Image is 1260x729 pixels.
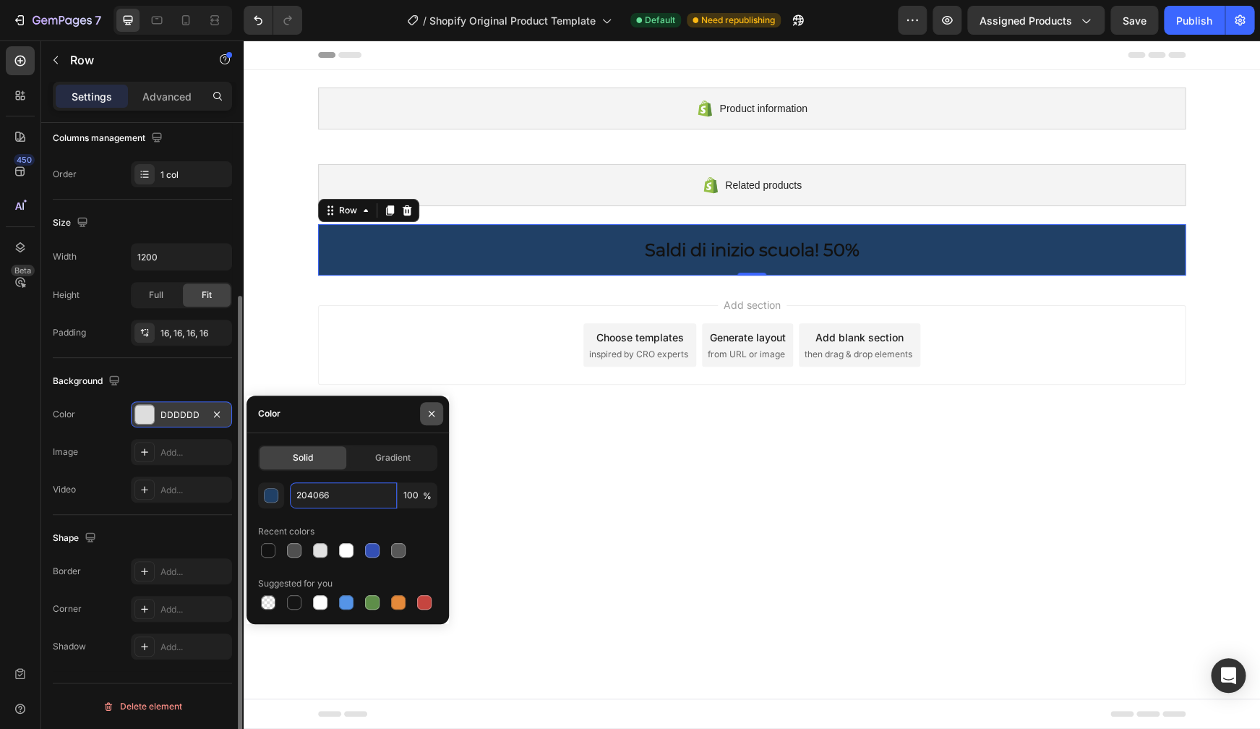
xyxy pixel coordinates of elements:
div: Row [93,163,116,176]
span: Default [645,14,675,27]
span: Fit [202,289,212,302]
button: Save [1110,6,1158,35]
span: Save [1123,14,1147,27]
button: Publish [1164,6,1225,35]
div: DDDDDD [160,409,202,422]
div: Color [53,408,75,421]
span: Product information [476,59,563,77]
div: Shape [53,529,99,548]
span: % [423,490,432,503]
input: Eg: FFFFFF [290,482,397,508]
div: Color [258,407,280,420]
div: 450 [14,154,35,166]
div: Add... [160,641,228,654]
div: 16, 16, 16, 16 [160,327,228,340]
div: Border [53,565,81,578]
div: Image [53,445,78,459]
div: Suggested for you [258,577,333,590]
div: Generate layout [466,289,542,304]
span: Shopify Original Product Template [429,13,596,28]
div: Add... [160,566,228,579]
div: Add... [160,484,228,497]
div: Recent colors [258,525,314,538]
span: Need republishing [701,14,775,27]
div: Beta [11,265,35,276]
div: Video [53,483,76,496]
div: Corner [53,602,82,615]
div: Publish [1176,13,1212,28]
button: Assigned Products [967,6,1105,35]
span: then drag & drop elements [561,307,669,320]
div: Padding [53,326,86,339]
span: Solid [293,451,313,464]
div: Width [53,250,77,263]
span: from URL or image [464,307,541,320]
h2: Rich Text Editor. Editing area: main [86,197,930,222]
div: Open Intercom Messenger [1211,658,1246,693]
div: Columns management [53,129,166,148]
p: Advanced [142,89,192,104]
div: Delete element [103,698,182,715]
span: Related products [481,136,558,153]
span: Add section [474,257,543,272]
div: Order [53,168,77,181]
button: 7 [6,6,108,35]
div: Add... [160,446,228,459]
span: Assigned Products [980,13,1072,28]
p: 7 [95,12,101,29]
p: Settings [72,89,112,104]
span: Full [149,289,163,302]
div: Shadow [53,640,86,653]
span: inspired by CRO experts [346,307,445,320]
input: Auto [132,244,231,270]
div: Choose templates [353,289,440,304]
p: Row [70,51,193,69]
span: Gradient [375,451,411,464]
div: Undo/Redo [244,6,302,35]
div: Height [53,289,80,302]
button: Delete element [53,695,232,718]
iframe: Design area [244,40,1260,729]
div: Add... [160,603,228,616]
div: Add blank section [572,289,660,304]
div: Background [53,372,123,391]
p: Saldi di inizio scuola! 50% [87,198,929,221]
div: Size [53,213,91,233]
div: 1 col [160,169,228,182]
span: / [423,13,427,28]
